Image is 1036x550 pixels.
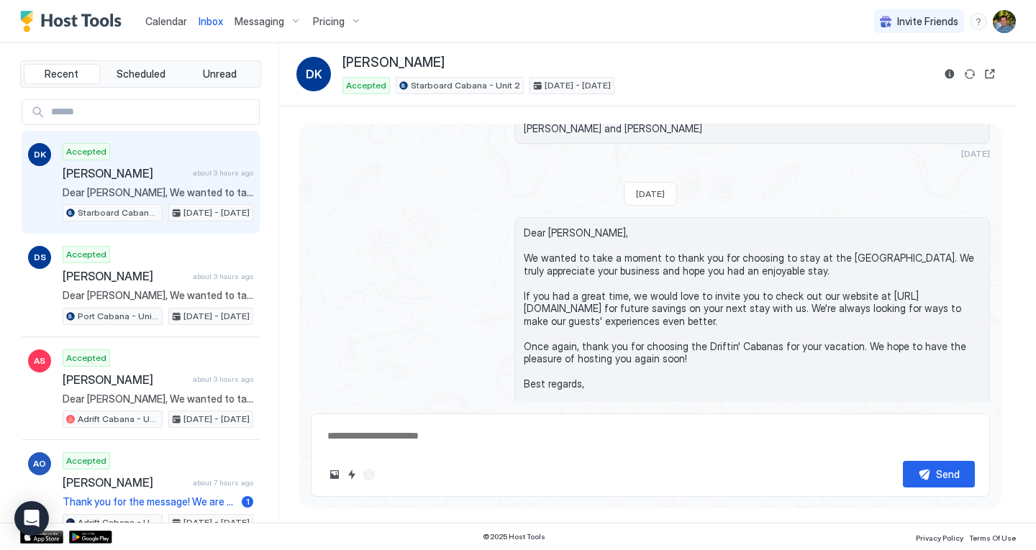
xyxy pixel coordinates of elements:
span: Accepted [346,79,386,92]
div: menu [970,13,987,30]
span: Dear [PERSON_NAME], We wanted to take a moment to thank you for choosing to stay at the [GEOGRAPH... [63,393,253,405]
span: AO [33,457,46,470]
span: Port Cabana - Unit 3 [78,310,159,323]
span: [PERSON_NAME] [63,166,187,180]
span: Messaging [235,15,284,28]
button: Send [903,461,975,487]
button: Unread [181,64,258,84]
a: Terms Of Use [969,529,1016,544]
span: [DATE] - [DATE] [183,310,250,323]
span: AS [34,354,45,367]
input: Input Field [45,100,259,124]
span: Thank you for the message! We are super familiar with the area but haven’t stayed here yet. Looki... [63,495,236,508]
span: DK [306,65,322,83]
span: Dear [PERSON_NAME], We wanted to take a moment to thank you for choosing to stay at the [GEOGRAPH... [524,226,981,416]
span: Adrift Cabana - Unit 6 [78,413,159,426]
div: Open Intercom Messenger [14,501,49,536]
span: DS [34,251,46,264]
span: Accepted [66,454,106,467]
div: Send [936,467,960,482]
span: Invite Friends [897,15,958,28]
span: [DATE] [636,188,665,199]
span: Privacy Policy [916,533,963,542]
span: [DATE] - [DATE] [545,79,611,92]
span: Unread [203,68,237,81]
span: Calendar [145,15,187,27]
a: Privacy Policy [916,529,963,544]
a: Calendar [145,14,187,29]
button: Reservation information [941,65,958,83]
span: Pricing [313,15,345,28]
span: [PERSON_NAME] [63,475,187,490]
span: about 3 hours ago [193,272,253,281]
span: about 3 hours ago [193,168,253,178]
span: about 3 hours ago [193,375,253,384]
span: Accepted [66,352,106,365]
button: Sync reservation [961,65,978,83]
div: User profile [993,10,1016,33]
span: Adrift Cabana - Unit 6 [78,516,159,529]
button: Scheduled [103,64,179,84]
span: [DATE] - [DATE] [183,206,250,219]
a: Google Play Store [69,531,112,544]
div: tab-group [20,60,261,88]
span: [PERSON_NAME] [63,372,187,387]
span: about 7 hours ago [193,478,253,487]
button: Recent [24,64,100,84]
span: Inbox [199,15,223,27]
span: DK [34,148,46,161]
span: 1 [246,496,250,507]
span: Scheduled [117,68,165,81]
a: Host Tools Logo [20,11,128,32]
button: Open reservation [981,65,999,83]
button: Upload image [326,466,343,483]
span: Starboard Cabana - Unit 2 [78,206,159,219]
span: [PERSON_NAME] [63,269,187,283]
span: Dear [PERSON_NAME], We wanted to take a moment to thank you for choosing to stay at the [GEOGRAPH... [63,186,253,199]
a: Inbox [199,14,223,29]
span: [PERSON_NAME] [342,55,445,71]
span: [DATE] [961,148,990,159]
span: Accepted [66,145,106,158]
span: Terms Of Use [969,533,1016,542]
span: Dear [PERSON_NAME], We wanted to take a moment to thank you for choosing to stay at the [GEOGRAPH... [63,289,253,302]
span: [DATE] - [DATE] [183,413,250,426]
span: Accepted [66,248,106,261]
span: [DATE] - [DATE] [183,516,250,529]
a: App Store [20,531,63,544]
span: © 2025 Host Tools [483,532,545,541]
button: Quick reply [343,466,360,483]
span: Recent [45,68,78,81]
span: Starboard Cabana - Unit 2 [411,79,520,92]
